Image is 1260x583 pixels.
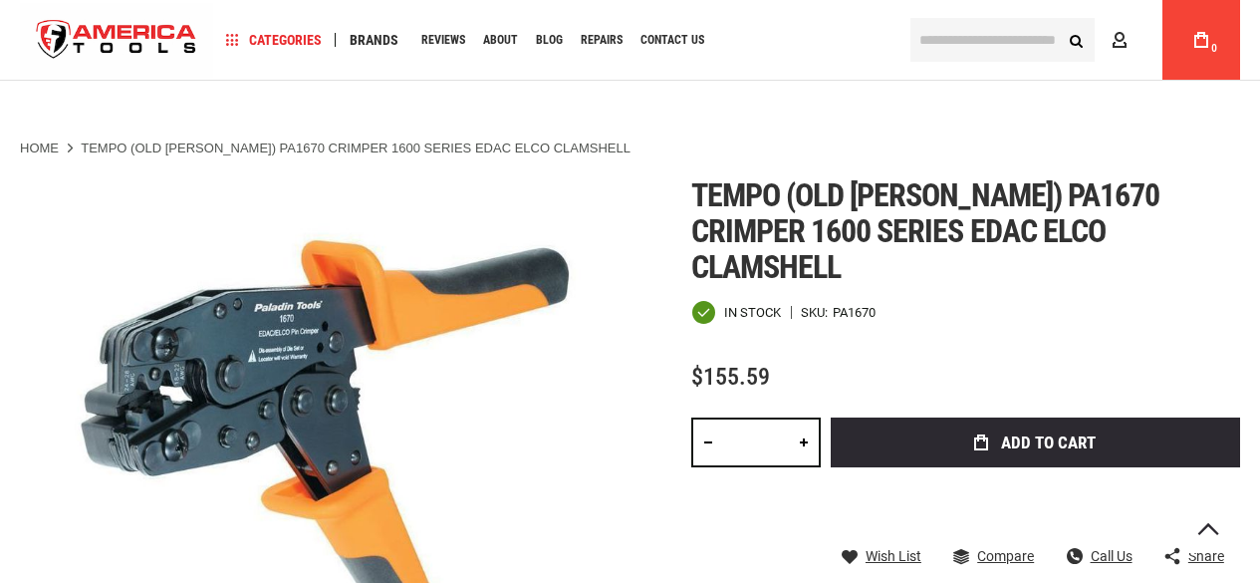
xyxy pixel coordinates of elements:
span: Share [1188,549,1224,563]
a: Home [20,140,59,157]
a: Compare [953,547,1034,565]
button: Search [1057,21,1095,59]
div: PA1670 [833,306,876,319]
div: Availability [691,300,781,325]
a: Contact Us [631,27,713,54]
a: Brands [341,27,407,54]
img: America Tools [20,3,213,78]
a: Categories [217,27,331,54]
span: About [483,34,518,46]
span: Contact Us [640,34,704,46]
span: $155.59 [691,363,770,391]
span: Repairs [581,34,623,46]
button: Add to Cart [831,418,1240,467]
span: Reviews [421,34,465,46]
a: Call Us [1067,547,1133,565]
span: Compare [977,549,1034,563]
strong: SKU [801,306,833,319]
span: Tempo (old [PERSON_NAME]) pa1670 crimper 1600 series edac elco clamshell [691,176,1159,286]
span: Blog [536,34,563,46]
span: Brands [350,33,398,47]
a: Repairs [572,27,631,54]
span: In stock [724,306,781,319]
span: Add to Cart [1001,435,1096,451]
strong: TEMPO (old [PERSON_NAME]) PA1670 CRIMPER 1600 SERIES EDAC ELCO CLAMSHELL [81,141,630,155]
a: Reviews [412,27,474,54]
span: Call Us [1091,549,1133,563]
a: store logo [20,3,213,78]
a: Wish List [842,547,921,565]
iframe: Secure express checkout frame [827,473,1244,531]
a: About [474,27,527,54]
a: Blog [527,27,572,54]
span: 0 [1211,43,1217,54]
span: Categories [226,33,322,47]
span: Wish List [866,549,921,563]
